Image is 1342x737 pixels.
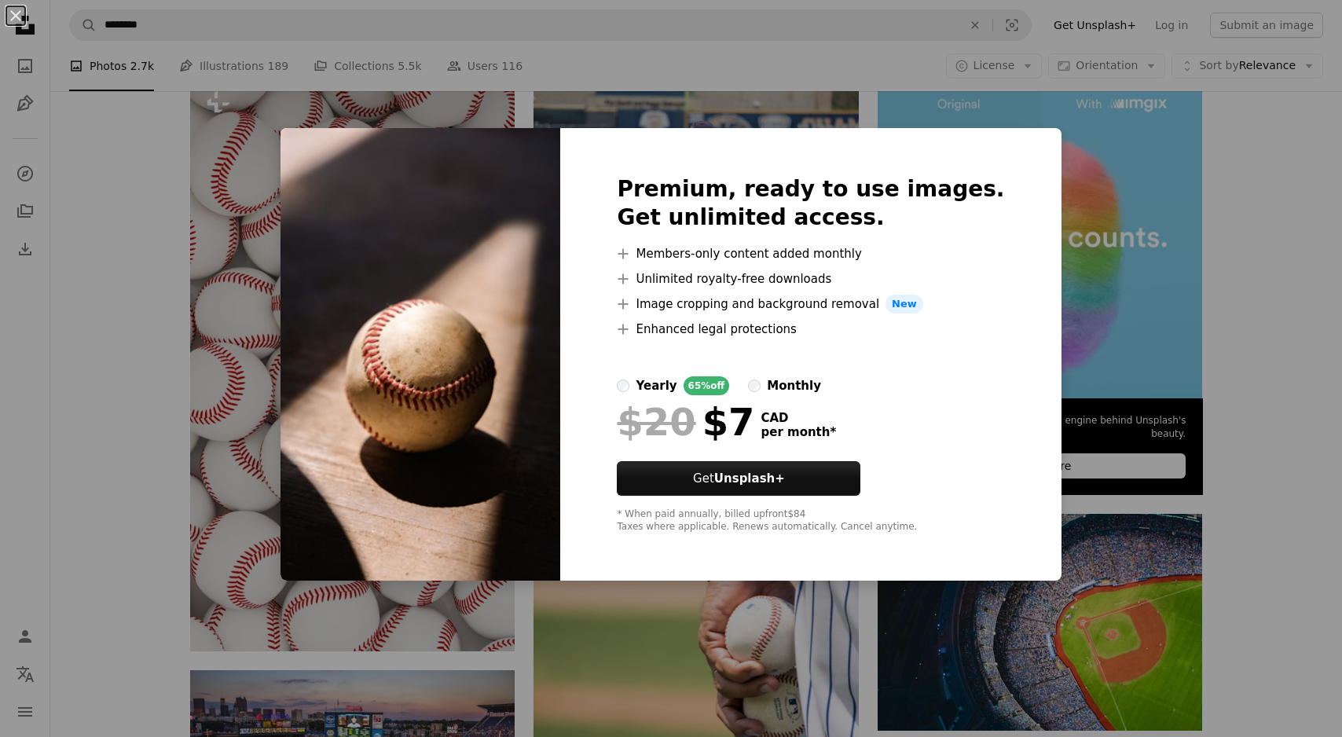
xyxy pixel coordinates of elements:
li: Unlimited royalty-free downloads [617,269,1004,288]
div: 65% off [684,376,730,395]
button: GetUnsplash+ [617,461,860,496]
div: $7 [617,401,754,442]
input: monthly [748,379,761,392]
div: * When paid annually, billed upfront $84 Taxes where applicable. Renews automatically. Cancel any... [617,508,1004,533]
img: premium_photo-1664536968173-77fdf84069c4 [280,128,560,581]
div: yearly [636,376,676,395]
h2: Premium, ready to use images. Get unlimited access. [617,175,1004,232]
li: Image cropping and background removal [617,295,1004,313]
span: New [885,295,923,313]
span: $20 [617,401,695,442]
input: yearly65%off [617,379,629,392]
strong: Unsplash+ [714,471,785,486]
li: Members-only content added monthly [617,244,1004,263]
span: per month * [761,425,836,439]
div: monthly [767,376,821,395]
span: CAD [761,411,836,425]
li: Enhanced legal protections [617,320,1004,339]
